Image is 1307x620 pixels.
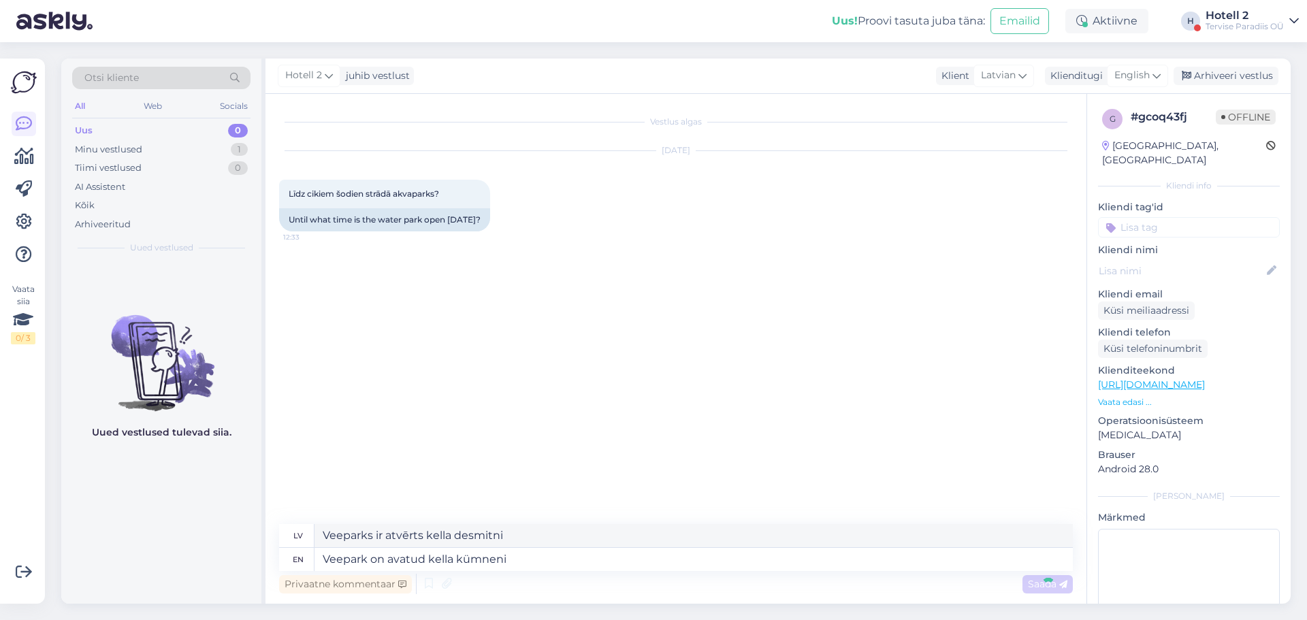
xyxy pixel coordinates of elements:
[832,14,858,27] b: Uus!
[228,124,248,137] div: 0
[1110,114,1116,124] span: g
[990,8,1049,34] button: Emailid
[61,291,261,413] img: No chats
[1098,340,1208,358] div: Küsi telefoninumbrit
[75,218,131,231] div: Arhiveeritud
[1098,414,1280,428] p: Operatsioonisüsteem
[289,189,439,199] span: Līdz cikiem šodien strādā akvaparks?
[279,116,1073,128] div: Vestlus algas
[11,332,35,344] div: 0 / 3
[1065,9,1148,33] div: Aktiivne
[11,283,35,344] div: Vaata siia
[1206,10,1299,32] a: Hotell 2Tervise Paradiis OÜ
[1045,69,1103,83] div: Klienditugi
[231,143,248,157] div: 1
[1114,68,1150,83] span: English
[1098,287,1280,301] p: Kliendi email
[75,143,142,157] div: Minu vestlused
[1098,378,1205,391] a: [URL][DOMAIN_NAME]
[1098,396,1280,408] p: Vaata edasi ...
[11,69,37,95] img: Askly Logo
[1098,448,1280,462] p: Brauser
[1216,110,1276,125] span: Offline
[92,425,231,440] p: Uued vestlused tulevad siia.
[1102,139,1266,167] div: [GEOGRAPHIC_DATA], [GEOGRAPHIC_DATA]
[228,161,248,175] div: 0
[75,124,93,137] div: Uus
[1098,200,1280,214] p: Kliendi tag'id
[1098,301,1195,320] div: Küsi meiliaadressi
[1131,109,1216,125] div: # gcoq43fj
[72,97,88,115] div: All
[1098,428,1280,442] p: [MEDICAL_DATA]
[141,97,165,115] div: Web
[1098,363,1280,378] p: Klienditeekond
[285,68,322,83] span: Hotell 2
[75,161,142,175] div: Tiimi vestlused
[1181,12,1200,31] div: H
[1098,490,1280,502] div: [PERSON_NAME]
[84,71,139,85] span: Otsi kliente
[1098,217,1280,238] input: Lisa tag
[1098,243,1280,257] p: Kliendi nimi
[1098,180,1280,192] div: Kliendi info
[1099,263,1264,278] input: Lisa nimi
[340,69,410,83] div: juhib vestlust
[279,144,1073,157] div: [DATE]
[936,69,969,83] div: Klient
[1206,10,1284,21] div: Hotell 2
[279,208,490,231] div: Until what time is the water park open [DATE]?
[1098,462,1280,476] p: Android 28.0
[1098,510,1280,525] p: Märkmed
[1098,325,1280,340] p: Kliendi telefon
[75,180,125,194] div: AI Assistent
[1174,67,1278,85] div: Arhiveeri vestlus
[832,13,985,29] div: Proovi tasuta juba täna:
[130,242,193,254] span: Uued vestlused
[1206,21,1284,32] div: Tervise Paradiis OÜ
[75,199,95,212] div: Kõik
[283,232,334,242] span: 12:33
[981,68,1016,83] span: Latvian
[217,97,251,115] div: Socials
